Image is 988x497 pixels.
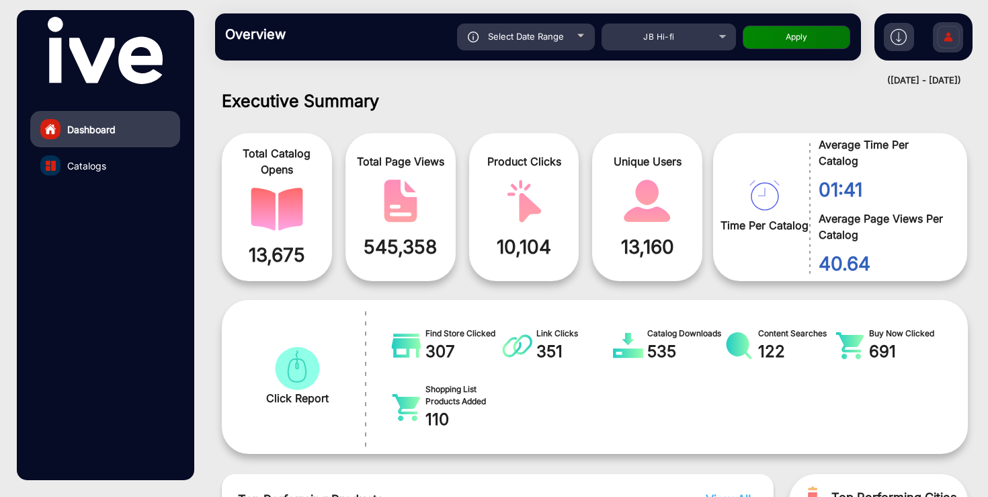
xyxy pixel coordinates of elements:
img: catalog [502,332,532,359]
span: Average Page Views Per Catalog [819,211,947,243]
a: Dashboard [30,111,180,147]
img: vmg-logo [48,17,162,84]
span: 110 [425,408,503,432]
span: Dashboard [67,122,116,137]
span: Unique Users [602,153,692,169]
span: 535 [647,340,725,364]
span: Find Store Clicked [425,328,503,340]
img: catalog [391,394,421,421]
span: 10,104 [479,233,569,261]
span: Buy Now Clicked [869,328,946,340]
img: catalog [498,180,550,223]
span: 01:41 [819,176,947,204]
img: home [44,123,56,135]
img: catalog [391,332,421,359]
span: 40.64 [819,250,947,278]
img: catalog [271,347,323,390]
span: Select Date Range [488,31,564,42]
img: h2download.svg [891,29,907,45]
span: Average Time Per Catalog [819,137,947,169]
img: catalog [46,161,56,171]
span: 351 [536,340,614,364]
img: catalog [621,180,673,223]
a: Catalogs [30,147,180,184]
img: catalog [251,188,303,231]
span: 545,358 [356,233,446,261]
img: catalog [374,180,427,223]
span: Click Report [266,390,329,406]
span: 691 [869,340,946,364]
span: 13,160 [602,233,692,261]
div: ([DATE] - [DATE]) [202,74,961,87]
span: Shopping List Products Added [425,383,503,408]
span: 122 [758,340,835,364]
img: catalog [724,332,754,359]
span: Catalog Downloads [647,328,725,340]
span: Content Searches [758,328,835,340]
span: 307 [425,340,503,364]
img: icon [468,32,479,42]
img: Sign%20Up.svg [934,15,962,63]
h3: Overview [225,26,413,42]
span: Total Page Views [356,153,446,169]
span: Catalogs [67,159,106,173]
button: Apply [743,26,850,49]
h1: Executive Summary [222,91,968,111]
span: Link Clicks [536,328,614,340]
img: catalog [749,180,780,211]
span: Total Catalog Opens [232,145,322,178]
img: catalog [613,332,643,359]
span: 13,675 [232,241,322,269]
span: Product Clicks [479,153,569,169]
img: catalog [835,332,865,359]
span: JB Hi-fi [643,32,674,42]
